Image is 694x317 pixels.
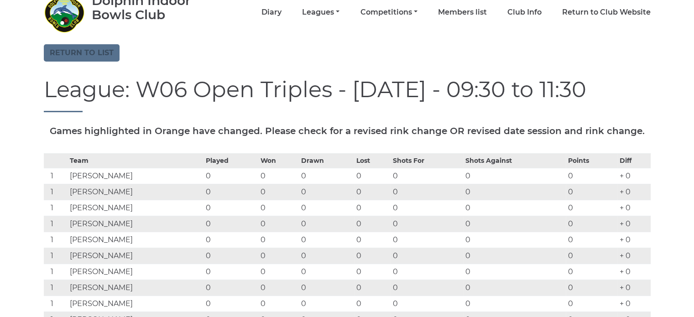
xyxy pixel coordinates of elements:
[562,7,651,17] a: Return to Club Website
[299,296,354,312] td: 0
[617,200,651,216] td: + 0
[44,248,68,264] td: 1
[391,153,463,168] th: Shots For
[566,184,617,200] td: 0
[299,232,354,248] td: 0
[258,232,299,248] td: 0
[463,232,566,248] td: 0
[68,264,204,280] td: [PERSON_NAME]
[566,248,617,264] td: 0
[566,232,617,248] td: 0
[258,200,299,216] td: 0
[261,7,282,17] a: Diary
[463,153,566,168] th: Shots Against
[44,200,68,216] td: 1
[68,168,204,184] td: [PERSON_NAME]
[204,184,259,200] td: 0
[299,216,354,232] td: 0
[391,216,463,232] td: 0
[566,264,617,280] td: 0
[299,184,354,200] td: 0
[391,296,463,312] td: 0
[391,280,463,296] td: 0
[258,216,299,232] td: 0
[258,248,299,264] td: 0
[617,232,651,248] td: + 0
[507,7,542,17] a: Club Info
[391,248,463,264] td: 0
[617,168,651,184] td: + 0
[68,248,204,264] td: [PERSON_NAME]
[463,280,566,296] td: 0
[299,280,354,296] td: 0
[354,216,391,232] td: 0
[44,296,68,312] td: 1
[354,153,391,168] th: Lost
[566,168,617,184] td: 0
[354,200,391,216] td: 0
[258,168,299,184] td: 0
[68,280,204,296] td: [PERSON_NAME]
[204,264,259,280] td: 0
[617,280,651,296] td: + 0
[44,184,68,200] td: 1
[302,7,339,17] a: Leagues
[299,248,354,264] td: 0
[258,280,299,296] td: 0
[566,296,617,312] td: 0
[68,153,204,168] th: Team
[566,200,617,216] td: 0
[354,184,391,200] td: 0
[204,248,259,264] td: 0
[463,184,566,200] td: 0
[566,280,617,296] td: 0
[44,280,68,296] td: 1
[354,248,391,264] td: 0
[617,264,651,280] td: + 0
[617,296,651,312] td: + 0
[617,184,651,200] td: + 0
[68,184,204,200] td: [PERSON_NAME]
[44,168,68,184] td: 1
[44,216,68,232] td: 1
[438,7,487,17] a: Members list
[204,296,259,312] td: 0
[68,200,204,216] td: [PERSON_NAME]
[44,78,651,112] h1: League: W06 Open Triples - [DATE] - 09:30 to 11:30
[566,153,617,168] th: Points
[391,200,463,216] td: 0
[204,200,259,216] td: 0
[204,216,259,232] td: 0
[258,296,299,312] td: 0
[299,168,354,184] td: 0
[68,216,204,232] td: [PERSON_NAME]
[258,184,299,200] td: 0
[463,168,566,184] td: 0
[391,232,463,248] td: 0
[354,232,391,248] td: 0
[354,264,391,280] td: 0
[204,168,259,184] td: 0
[204,153,259,168] th: Played
[258,153,299,168] th: Won
[299,264,354,280] td: 0
[299,153,354,168] th: Drawn
[44,44,120,62] a: Return to list
[354,296,391,312] td: 0
[360,7,417,17] a: Competitions
[258,264,299,280] td: 0
[44,232,68,248] td: 1
[204,232,259,248] td: 0
[299,200,354,216] td: 0
[44,126,651,136] h5: Games highlighted in Orange have changed. Please check for a revised rink change OR revised date ...
[566,216,617,232] td: 0
[391,264,463,280] td: 0
[354,168,391,184] td: 0
[617,153,651,168] th: Diff
[354,280,391,296] td: 0
[617,248,651,264] td: + 0
[463,216,566,232] td: 0
[391,168,463,184] td: 0
[391,184,463,200] td: 0
[463,200,566,216] td: 0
